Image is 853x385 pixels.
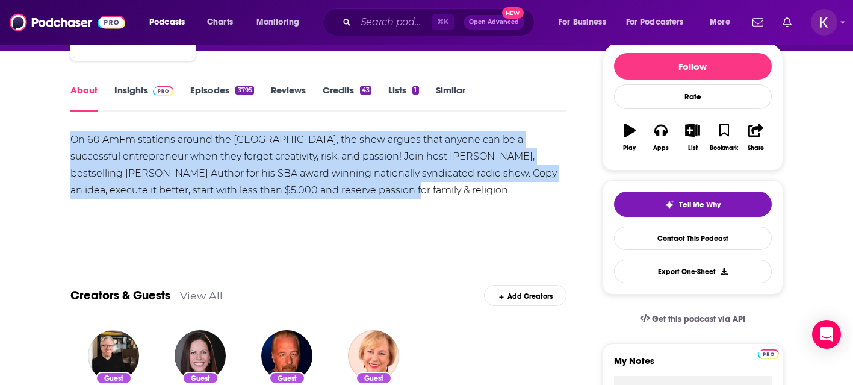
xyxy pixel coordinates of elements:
[469,19,519,25] span: Open Advanced
[710,14,730,31] span: More
[811,9,837,36] button: Show profile menu
[748,12,768,33] a: Show notifications dropdown
[758,348,779,359] a: Pro website
[623,145,636,152] div: Play
[614,53,772,80] button: Follow
[348,330,399,381] img: Lynn Robinson
[740,116,771,159] button: Share
[207,14,233,31] span: Charts
[614,355,772,376] label: My Notes
[550,13,621,32] button: open menu
[149,14,185,31] span: Podcasts
[182,372,219,384] div: Guest
[436,84,465,112] a: Similar
[502,7,524,19] span: New
[614,116,645,159] button: Play
[141,13,200,32] button: open menu
[70,288,170,303] a: Creators & Guests
[618,13,701,32] button: open menu
[679,200,721,210] span: Tell Me Why
[175,330,226,381] img: Tanya Hall
[360,86,371,95] div: 43
[677,116,708,159] button: List
[688,145,698,152] div: List
[388,84,418,112] a: Lists1
[626,14,684,31] span: For Podcasters
[652,314,745,324] span: Get this podcast via API
[614,84,772,109] div: Rate
[710,145,738,152] div: Bookmark
[614,227,772,250] a: Contact This Podcast
[70,84,98,112] a: About
[356,372,392,384] div: Guest
[334,8,546,36] div: Search podcasts, credits, & more...
[614,192,772,217] button: tell me why sparkleTell Me Why
[559,14,606,31] span: For Business
[811,9,837,36] span: Logged in as kwignall
[261,330,312,381] img: Chris Malta
[114,84,174,112] a: InsightsPodchaser Pro
[248,13,315,32] button: open menu
[665,200,674,210] img: tell me why sparkle
[812,320,841,349] div: Open Intercom Messenger
[758,349,779,359] img: Podchaser Pro
[630,304,755,334] a: Get this podcast via API
[96,372,132,384] div: Guest
[180,289,223,302] a: View All
[323,84,371,112] a: Credits43
[464,15,524,30] button: Open AdvancedNew
[271,84,306,112] a: Reviews
[88,330,139,381] img: Tim Ringo
[811,9,837,36] img: User Profile
[645,116,677,159] button: Apps
[199,13,240,32] a: Charts
[70,131,567,199] div: On 60 AmFm stations around the [GEOGRAPHIC_DATA], the show argues that anyone can be a successful...
[778,12,796,33] a: Show notifications dropdown
[10,11,125,34] img: Podchaser - Follow, Share and Rate Podcasts
[256,14,299,31] span: Monitoring
[235,86,253,95] div: 3795
[356,13,432,32] input: Search podcasts, credits, & more...
[484,285,566,306] div: Add Creators
[269,372,305,384] div: Guest
[748,145,764,152] div: Share
[709,116,740,159] button: Bookmark
[653,145,669,152] div: Apps
[432,14,454,30] span: ⌘ K
[153,86,174,96] img: Podchaser Pro
[412,86,418,95] div: 1
[701,13,745,32] button: open menu
[614,260,772,283] button: Export One-Sheet
[190,84,253,112] a: Episodes3795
